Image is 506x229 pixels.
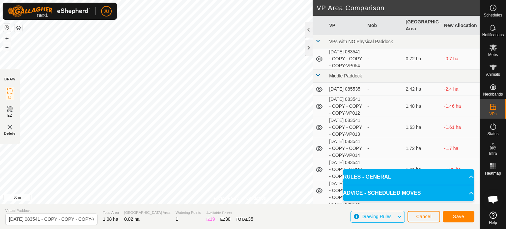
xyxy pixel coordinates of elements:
[453,214,464,219] span: Save
[326,201,365,222] td: [DATE] 083541 - COPY - COPY - COPY-VP017
[343,189,421,197] span: ADVICE - SCHEDULED MOVES
[103,210,119,215] span: Total Area
[367,145,400,152] div: -
[8,95,12,100] span: IZ
[326,138,365,159] td: [DATE] 083541 - COPY - COPY - COPY-VP014
[214,195,239,201] a: Privacy Policy
[210,216,215,222] span: 19
[441,48,480,70] td: -0.7 ha
[485,171,501,175] span: Heatmap
[367,55,400,62] div: -
[489,112,496,116] span: VPs
[326,180,365,201] td: [DATE] 083541 - COPY - COPY - COPY-VP016
[343,185,474,201] p-accordion-header: ADVICE - SCHEDULED MOVES
[367,103,400,110] div: -
[5,208,98,214] span: Virtual Paddock
[326,16,365,35] th: VP
[487,132,498,136] span: Status
[443,211,474,222] button: Save
[206,216,215,223] div: IZ
[480,209,506,227] a: Help
[441,83,480,96] td: -2.4 ha
[317,4,480,12] h2: VP Area Comparison
[441,16,480,35] th: New Allocation
[367,124,400,131] div: -
[103,8,109,15] span: JU
[326,96,365,117] td: [DATE] 083541 - COPY - COPY - COPY-VP012
[176,210,201,215] span: Watering Points
[403,117,441,138] td: 1.63 ha
[3,43,11,51] button: –
[220,216,231,223] div: EZ
[8,5,90,17] img: Gallagher Logo
[248,216,253,222] span: 35
[236,216,253,223] div: TOTAL
[403,159,441,180] td: 1.41 ha
[361,214,391,219] span: Drawing Rules
[326,159,365,180] td: [DATE] 083541 - COPY - COPY - COPY-VP015
[367,166,400,173] div: -
[4,77,15,82] div: DRAW
[206,210,253,216] span: Available Points
[103,216,118,222] span: 1.08 ha
[403,16,441,35] th: [GEOGRAPHIC_DATA] Area
[408,211,440,222] button: Cancel
[124,210,170,215] span: [GEOGRAPHIC_DATA] Area
[3,35,11,43] button: +
[8,113,13,118] span: EZ
[365,16,403,35] th: Mob
[416,214,432,219] span: Cancel
[326,83,365,96] td: [DATE] 085535
[329,39,393,44] span: VPs with NO Physical Paddock
[483,92,503,96] span: Neckbands
[124,216,140,222] span: 0.02 ha
[326,117,365,138] td: [DATE] 083541 - COPY - COPY - COPY-VP013
[441,159,480,180] td: -1.39 ha
[489,152,497,156] span: Infra
[6,123,14,131] img: VP
[403,83,441,96] td: 2.42 ha
[343,169,474,185] p-accordion-header: RULES - GENERAL
[326,48,365,70] td: [DATE] 083541 - COPY - COPY - COPY-VP054
[343,173,391,181] span: RULES - GENERAL
[486,72,500,76] span: Animals
[403,48,441,70] td: 0.72 ha
[225,216,231,222] span: 30
[14,24,22,32] button: Map Layers
[482,33,504,37] span: Notifications
[441,96,480,117] td: -1.46 ha
[489,221,497,225] span: Help
[246,195,266,201] a: Contact Us
[441,138,480,159] td: -1.7 ha
[403,96,441,117] td: 1.48 ha
[3,24,11,32] button: Reset Map
[483,189,503,209] div: Open chat
[367,86,400,93] div: -
[403,138,441,159] td: 1.72 ha
[4,131,16,136] span: Delete
[441,117,480,138] td: -1.61 ha
[176,216,178,222] span: 1
[484,13,502,17] span: Schedules
[488,53,498,57] span: Mobs
[329,73,362,78] span: Middle Paddock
